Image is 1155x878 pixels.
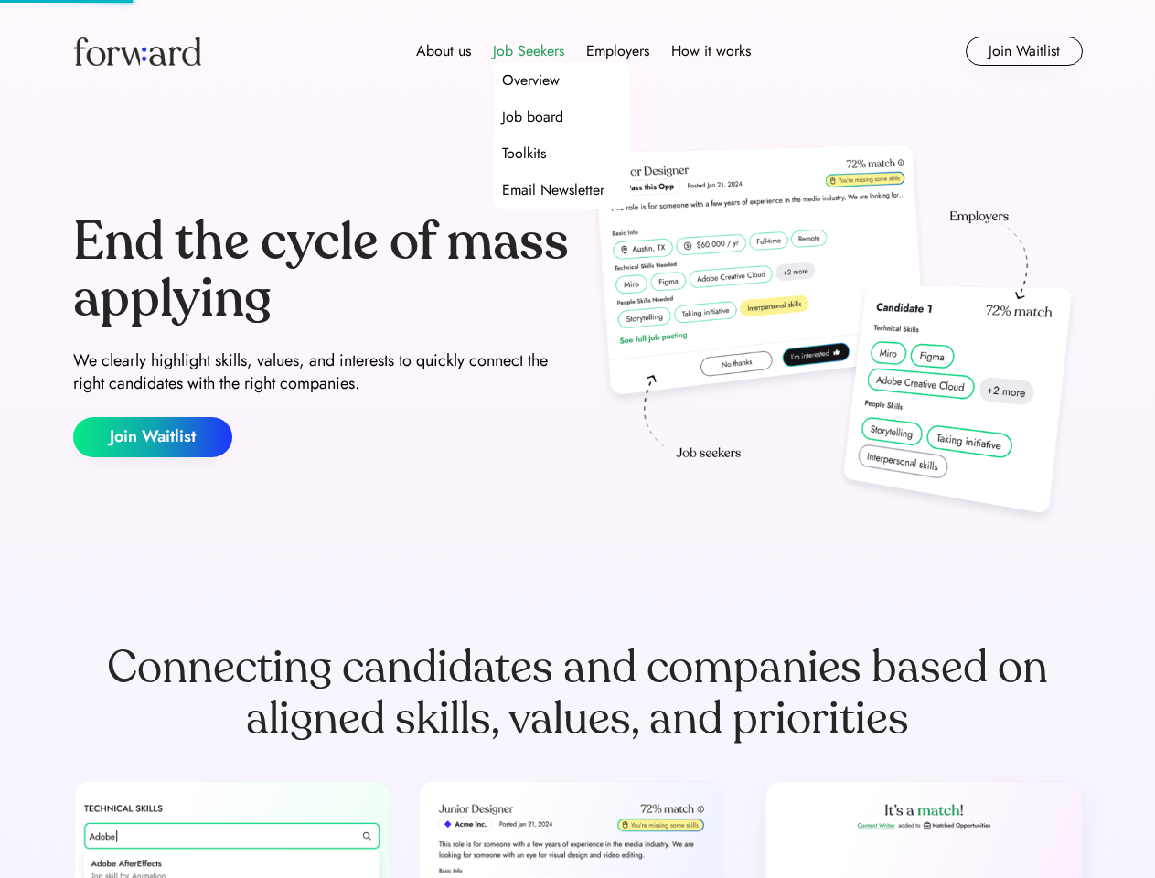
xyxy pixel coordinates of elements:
[73,642,1083,744] div: Connecting candidates and companies based on aligned skills, values, and priorities
[502,70,560,91] div: Overview
[671,40,751,62] div: How it works
[73,214,571,327] div: End the cycle of mass applying
[416,40,471,62] div: About us
[586,40,649,62] div: Employers
[73,37,201,66] img: Forward logo
[493,40,564,62] div: Job Seekers
[966,37,1083,66] button: Join Waitlist
[73,417,232,457] button: Join Waitlist
[585,139,1083,532] img: hero-image.png
[502,106,563,128] div: Job board
[73,349,571,395] div: We clearly highlight skills, values, and interests to quickly connect the right candidates with t...
[502,179,604,201] div: Email Newsletter
[502,143,546,165] div: Toolkits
